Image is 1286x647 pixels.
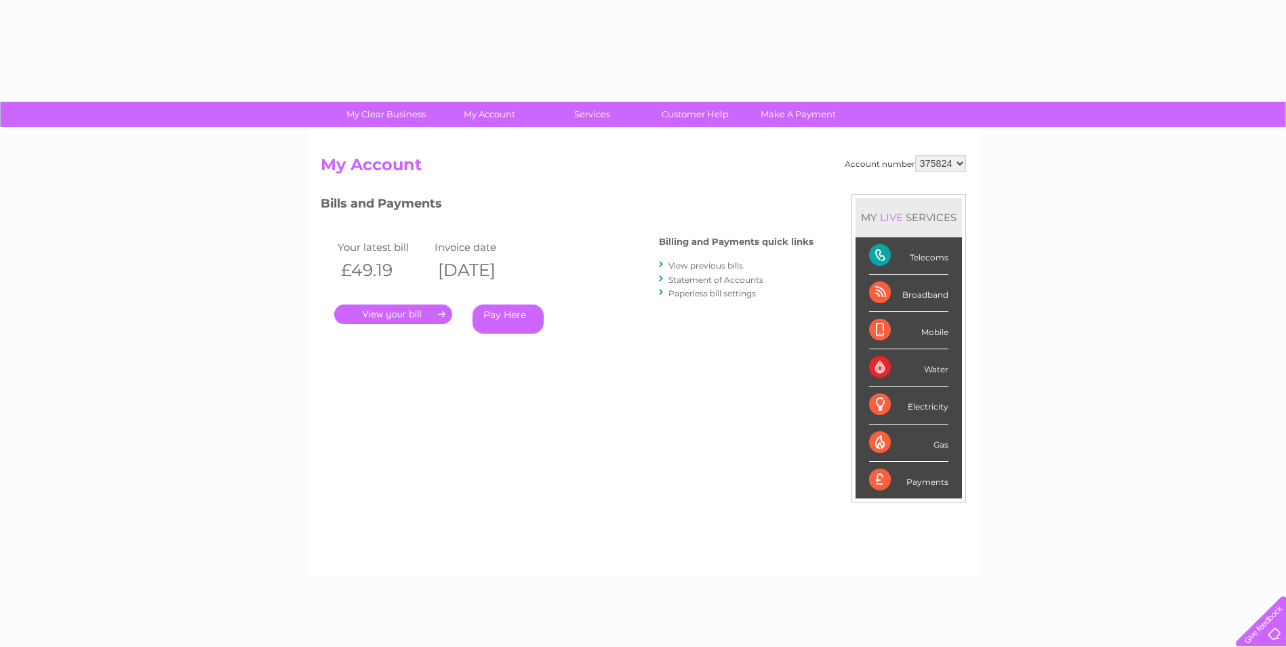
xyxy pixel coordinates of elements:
div: Mobile [869,312,948,349]
a: Statement of Accounts [668,275,763,285]
div: Electricity [869,387,948,424]
h2: My Account [321,155,966,181]
a: Paperless bill settings [668,288,756,298]
div: Payments [869,462,948,498]
a: Services [536,102,648,127]
div: Broadband [869,275,948,312]
h4: Billing and Payments quick links [659,237,813,247]
td: Invoice date [431,238,529,256]
div: Water [869,349,948,387]
div: MY SERVICES [856,198,962,237]
a: My Clear Business [330,102,442,127]
a: . [334,305,452,324]
h3: Bills and Payments [321,194,813,218]
div: Gas [869,425,948,462]
div: Telecoms [869,237,948,275]
a: Customer Help [639,102,751,127]
a: Pay Here [473,305,544,334]
th: £49.19 [334,256,432,284]
a: My Account [433,102,545,127]
div: LIVE [877,211,906,224]
a: View previous bills [668,260,743,271]
a: Make A Payment [742,102,854,127]
th: [DATE] [431,256,529,284]
div: Account number [845,155,966,172]
td: Your latest bill [334,238,432,256]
